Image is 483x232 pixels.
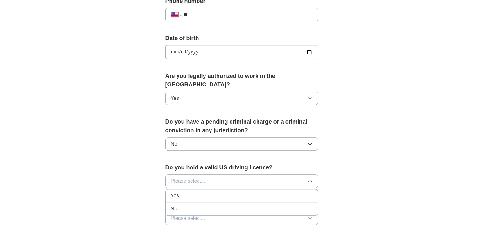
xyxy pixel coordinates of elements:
span: No [171,205,177,213]
label: Do you have a pending criminal charge or a criminal conviction in any jurisdiction? [165,118,318,135]
button: Please select... [165,212,318,225]
button: Please select... [165,174,318,188]
button: Yes [165,92,318,105]
button: No [165,137,318,151]
label: Are you legally authorized to work in the [GEOGRAPHIC_DATA]? [165,72,318,89]
span: Yes [171,94,179,102]
label: Date of birth [165,34,318,43]
span: Yes [171,192,179,200]
span: No [171,140,177,148]
label: Do you hold a valid US driving licence? [165,163,318,172]
span: Please select... [171,215,205,222]
span: Please select... [171,177,205,185]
